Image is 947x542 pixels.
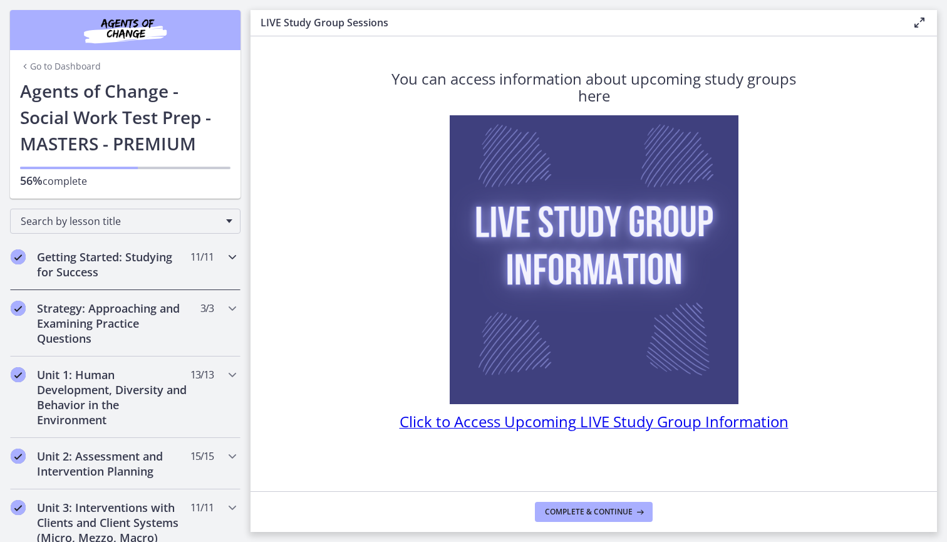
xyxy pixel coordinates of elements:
a: Click to Access Upcoming LIVE Study Group Information [400,417,789,430]
i: Completed [11,301,26,316]
span: 15 / 15 [190,449,214,464]
h2: Unit 1: Human Development, Diversity and Behavior in the Environment [37,367,190,427]
span: You can access information about upcoming study groups here [391,68,796,106]
a: Go to Dashboard [20,60,101,73]
h2: Unit 2: Assessment and Intervention Planning [37,449,190,479]
div: Search by lesson title [10,209,241,234]
p: complete [20,173,230,189]
span: 11 / 11 [190,249,214,264]
i: Completed [11,367,26,382]
i: Completed [11,449,26,464]
i: Completed [11,249,26,264]
span: 13 / 13 [190,367,214,382]
span: 56% [20,173,43,188]
img: Agents of Change [50,15,200,45]
button: Complete & continue [535,502,653,522]
span: Search by lesson title [21,214,220,228]
h2: Getting Started: Studying for Success [37,249,190,279]
span: Complete & continue [545,507,633,517]
h2: Strategy: Approaching and Examining Practice Questions [37,301,190,346]
span: 11 / 11 [190,500,214,515]
span: Click to Access Upcoming LIVE Study Group Information [400,411,789,432]
span: 3 / 3 [200,301,214,316]
img: Live_Study_Group_Information.png [450,115,738,404]
h1: Agents of Change - Social Work Test Prep - MASTERS - PREMIUM [20,78,230,157]
h3: LIVE Study Group Sessions [261,15,892,30]
i: Completed [11,500,26,515]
